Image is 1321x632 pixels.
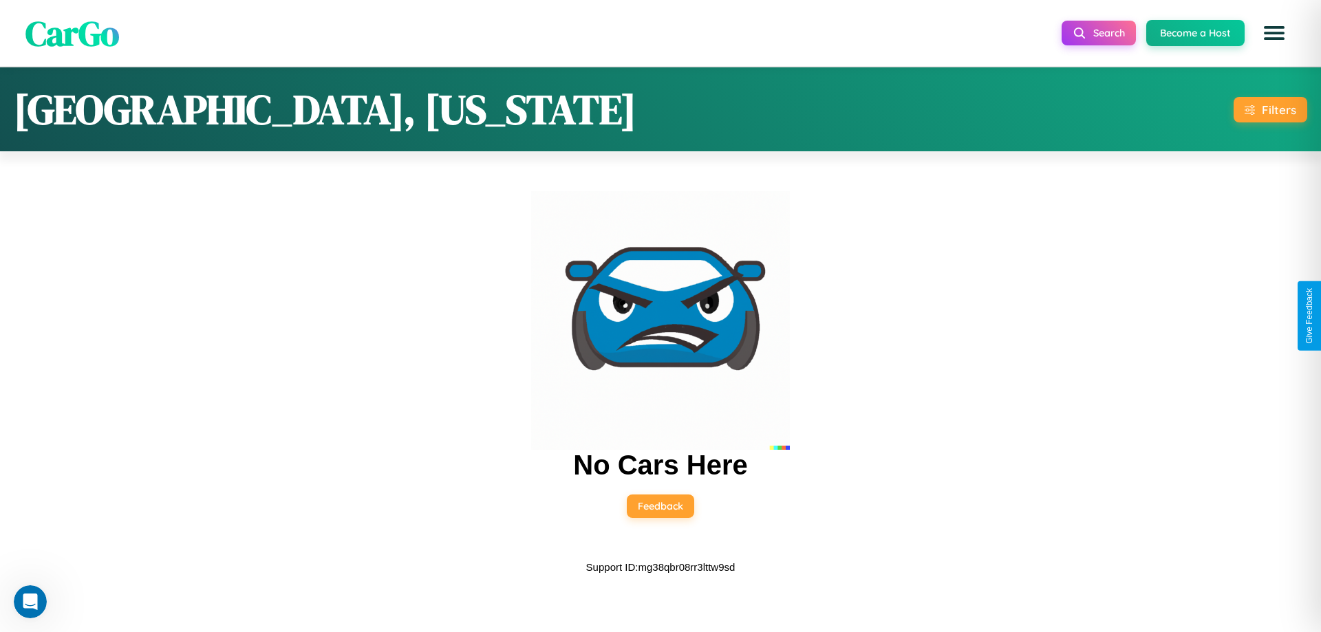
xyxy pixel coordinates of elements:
button: Feedback [627,494,694,518]
iframe: Intercom live chat [14,585,47,618]
img: car [531,191,790,450]
button: Filters [1234,97,1307,122]
span: CarGo [25,9,119,56]
div: Give Feedback [1304,288,1314,344]
h2: No Cars Here [573,450,747,481]
button: Become a Host [1146,20,1245,46]
button: Open menu [1255,14,1293,52]
div: Filters [1262,102,1296,117]
p: Support ID: mg38qbr08rr3lttw9sd [586,558,735,576]
h1: [GEOGRAPHIC_DATA], [US_STATE] [14,81,636,138]
span: Search [1093,27,1125,39]
button: Search [1062,21,1136,45]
